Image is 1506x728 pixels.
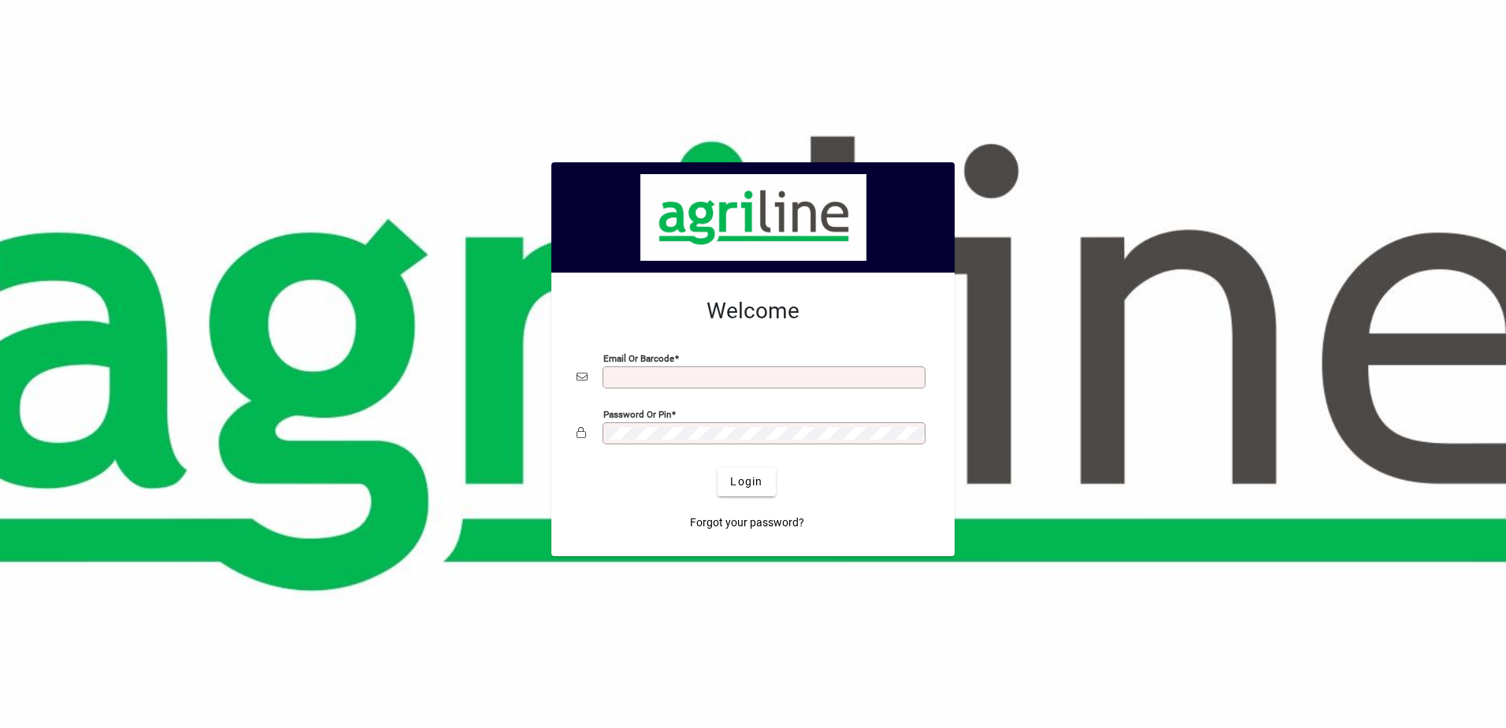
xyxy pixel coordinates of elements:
[718,468,775,496] button: Login
[690,514,804,531] span: Forgot your password?
[603,408,671,419] mat-label: Password or Pin
[577,298,929,325] h2: Welcome
[603,352,674,363] mat-label: Email or Barcode
[730,474,762,490] span: Login
[684,509,810,537] a: Forgot your password?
